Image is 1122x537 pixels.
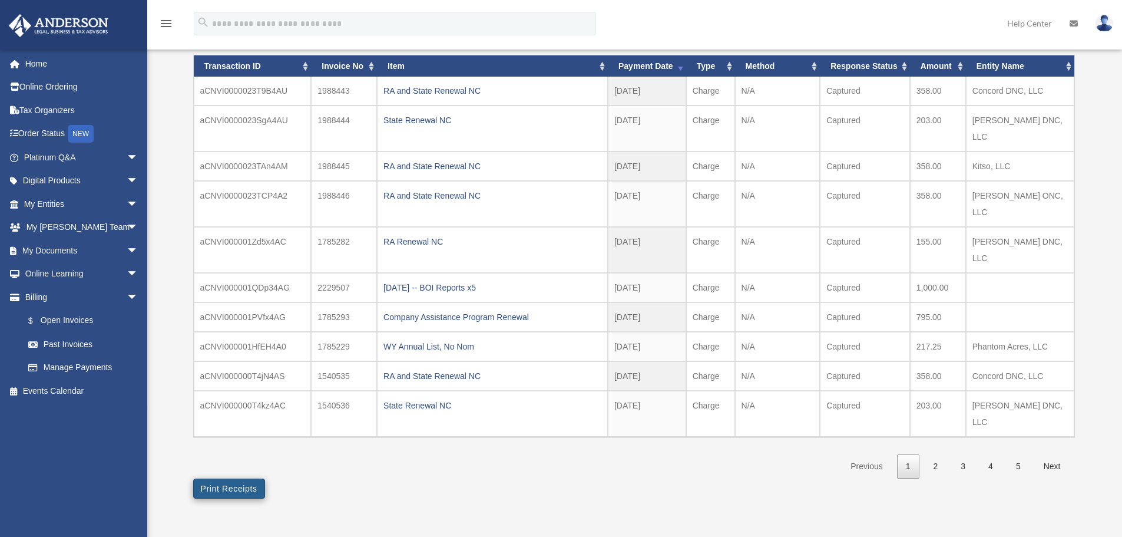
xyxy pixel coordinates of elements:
[127,285,150,309] span: arrow_drop_down
[159,17,173,31] i: menu
[193,479,265,499] button: Print Receipts
[608,273,686,302] td: [DATE]
[127,262,150,286] span: arrow_drop_down
[820,273,910,302] td: Captured
[686,391,735,437] td: Charge
[910,227,966,273] td: 155.00
[311,181,377,227] td: 1988446
[16,356,156,380] a: Manage Payments
[686,106,735,151] td: Charge
[820,106,910,151] td: Captured
[194,106,312,151] td: aCNVI0000023SgA4AU
[5,14,112,37] img: Anderson Advisors Platinum Portal
[8,75,156,99] a: Online Ordering
[383,279,601,296] div: [DATE] -- BOI Reports x5
[608,227,686,273] td: [DATE]
[127,169,150,193] span: arrow_drop_down
[735,391,820,437] td: N/A
[608,361,686,391] td: [DATE]
[377,55,608,77] th: Item: activate to sort column ascending
[820,332,910,361] td: Captured
[194,273,312,302] td: aCNVI000001QDp34AG
[820,55,910,77] th: Response Status: activate to sort column ascending
[383,338,601,355] div: WY Annual List, No Nom
[910,391,966,437] td: 203.00
[608,332,686,361] td: [DATE]
[910,332,966,361] td: 217.25
[910,151,966,181] td: 358.00
[966,391,1074,437] td: [PERSON_NAME] DNC, LLC
[686,181,735,227] td: Charge
[8,216,156,239] a: My [PERSON_NAME] Teamarrow_drop_down
[1095,15,1113,32] img: User Pic
[735,151,820,181] td: N/A
[1035,454,1070,479] a: Next
[16,332,150,356] a: Past Invoices
[8,192,156,216] a: My Entitiesarrow_drop_down
[383,83,601,99] div: RA and State Renewal NC
[735,332,820,361] td: N/A
[686,361,735,391] td: Charge
[820,391,910,437] td: Captured
[735,227,820,273] td: N/A
[311,361,377,391] td: 1540535
[127,192,150,216] span: arrow_drop_down
[966,227,1074,273] td: [PERSON_NAME] DNC, LLC
[820,361,910,391] td: Captured
[735,361,820,391] td: N/A
[194,77,312,106] td: aCNVI0000023T9B4AU
[820,151,910,181] td: Captured
[127,146,150,170] span: arrow_drop_down
[311,106,377,151] td: 1988444
[194,227,312,273] td: aCNVI000001Zd5x4AC
[194,391,312,437] td: aCNVI000000T4kz4AC
[735,181,820,227] td: N/A
[820,227,910,273] td: Captured
[952,454,974,479] a: 3
[897,454,919,479] a: 1
[194,151,312,181] td: aCNVI0000023TAn4AM
[966,151,1074,181] td: Kitso, LLC
[910,77,966,106] td: 358.00
[8,285,156,309] a: Billingarrow_drop_down
[608,391,686,437] td: [DATE]
[383,158,601,174] div: RA and State Renewal NC
[311,227,377,273] td: 1785282
[820,77,910,106] td: Captured
[8,146,156,169] a: Platinum Q&Aarrow_drop_down
[311,77,377,106] td: 1988443
[966,332,1074,361] td: Phantom Acres, LLC
[910,361,966,391] td: 358.00
[910,106,966,151] td: 203.00
[311,273,377,302] td: 2229507
[311,55,377,77] th: Invoice No: activate to sort column ascending
[966,55,1074,77] th: Entity Name: activate to sort column ascending
[820,181,910,227] td: Captured
[735,77,820,106] td: N/A
[8,98,156,122] a: Tax Organizers
[194,302,312,332] td: aCNVI000001PVfx4AG
[966,181,1074,227] td: [PERSON_NAME] ONC, LLC
[194,361,312,391] td: aCNVI000000T4jN4AS
[608,181,686,227] td: [DATE]
[383,112,601,129] div: State Renewal NC
[686,227,735,273] td: Charge
[311,332,377,361] td: 1785229
[979,454,1002,479] a: 4
[608,77,686,106] td: [DATE]
[735,273,820,302] td: N/A
[608,151,686,181] td: [DATE]
[383,397,601,414] div: State Renewal NC
[608,55,686,77] th: Payment Date: activate to sort column ascending
[127,216,150,240] span: arrow_drop_down
[383,309,601,325] div: Company Assistance Program Renewal
[8,262,156,286] a: Online Learningarrow_drop_down
[820,302,910,332] td: Captured
[925,454,947,479] a: 2
[8,379,156,403] a: Events Calendar
[910,181,966,227] td: 358.00
[686,55,735,77] th: Type: activate to sort column ascending
[197,16,210,29] i: search
[383,187,601,204] div: RA and State Renewal NC
[311,391,377,437] td: 1540536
